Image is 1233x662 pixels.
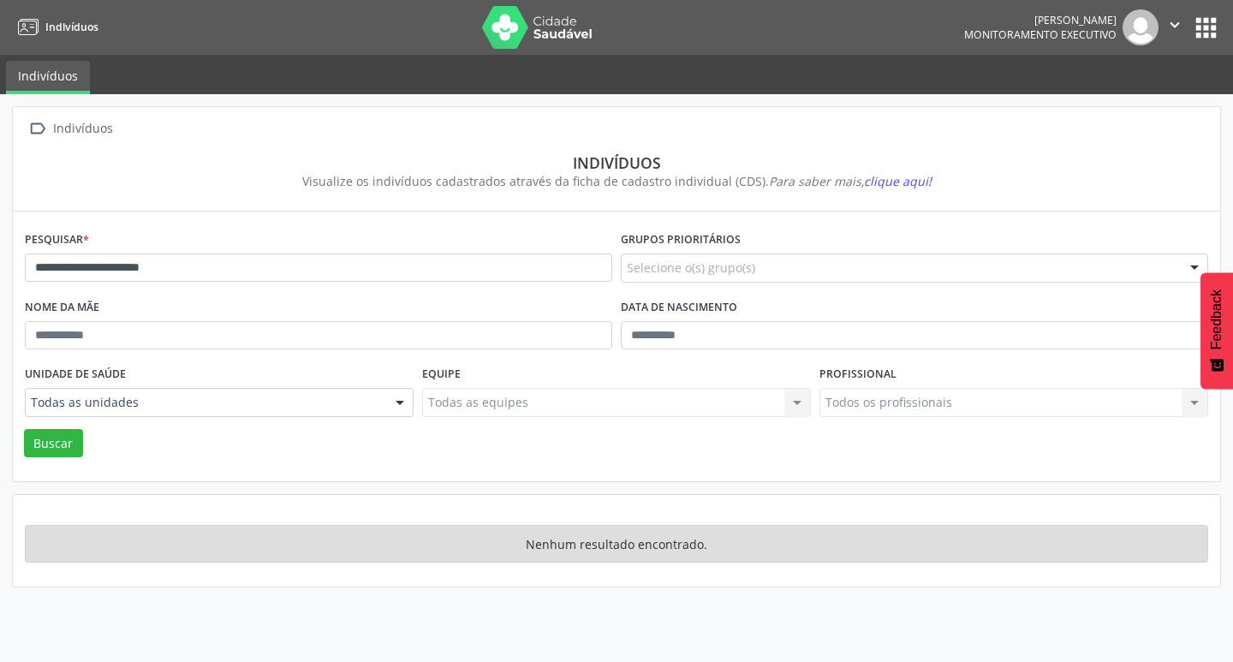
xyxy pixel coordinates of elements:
label: Pesquisar [25,227,89,253]
i:  [25,116,50,141]
i: Para saber mais, [769,173,932,189]
i:  [1165,15,1184,34]
label: Grupos prioritários [621,227,741,253]
span: Feedback [1209,289,1224,349]
span: Todas as unidades [31,394,378,411]
span: Selecione o(s) grupo(s) [627,259,755,277]
div: [PERSON_NAME] [964,13,1117,27]
span: Monitoramento Executivo [964,27,1117,42]
button: apps [1191,13,1221,43]
div: Visualize os indivíduos cadastrados através da ficha de cadastro individual (CDS). [37,172,1196,190]
a:  Indivíduos [25,116,116,141]
label: Data de nascimento [621,295,737,321]
a: Indivíduos [6,61,90,94]
label: Unidade de saúde [25,361,126,388]
div: Indivíduos [50,116,116,141]
div: Nenhum resultado encontrado. [25,525,1208,563]
button: Feedback - Mostrar pesquisa [1200,272,1233,389]
button: Buscar [24,429,83,458]
span: Indivíduos [45,20,98,34]
div: Indivíduos [37,153,1196,172]
label: Profissional [819,361,896,388]
label: Nome da mãe [25,295,99,321]
span: clique aqui! [864,173,932,189]
img: img [1123,9,1159,45]
label: Equipe [422,361,461,388]
a: Indivíduos [12,13,98,41]
button:  [1159,9,1191,45]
